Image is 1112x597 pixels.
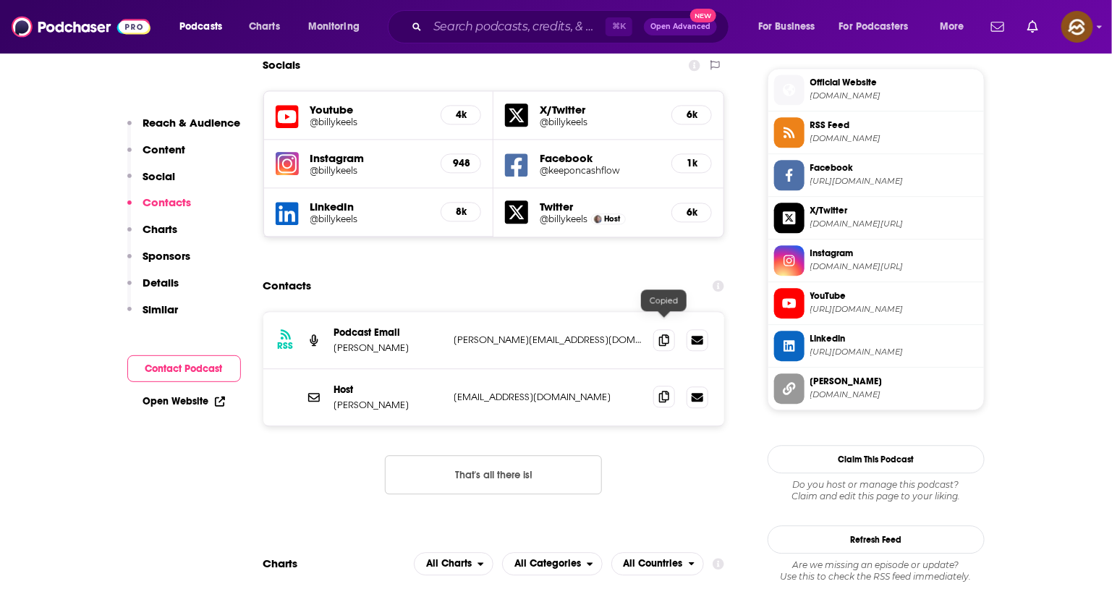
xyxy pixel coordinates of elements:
[810,76,978,89] span: Official Website
[308,17,360,37] span: Monitoring
[644,18,717,35] button: Open AdvancedNew
[454,334,642,346] p: [PERSON_NAME][EMAIL_ADDRESS][DOMAIN_NAME]
[810,161,978,174] span: Facebook
[774,160,978,190] a: Facebook[URL][DOMAIN_NAME]
[127,222,178,249] button: Charts
[453,206,469,218] h5: 8k
[414,552,493,575] button: open menu
[810,261,978,272] span: instagram.com/billykeels
[127,169,176,196] button: Social
[127,302,179,329] button: Similar
[810,332,978,345] span: Linkedin
[810,204,978,217] span: X/Twitter
[810,289,978,302] span: YouTube
[605,214,621,224] span: Host
[127,143,186,169] button: Content
[540,200,660,213] h5: Twitter
[127,195,192,222] button: Contacts
[810,247,978,260] span: Instagram
[414,552,493,575] h2: Platforms
[127,355,241,382] button: Contact Podcast
[930,15,982,38] button: open menu
[143,169,176,183] p: Social
[310,165,430,176] a: @billykeels
[540,213,587,224] a: @billykeels
[985,14,1010,39] a: Show notifications dropdown
[540,151,660,165] h5: Facebook
[334,399,443,411] p: [PERSON_NAME]
[127,249,191,276] button: Sponsors
[810,176,978,187] span: https://www.facebook.com/keeponcashflow
[830,15,930,38] button: open menu
[502,552,603,575] button: open menu
[768,559,985,583] div: Are we missing an episode or update? Use this to check the RSS feed immediately.
[774,203,978,233] a: X/Twitter[DOMAIN_NAME][URL]
[611,552,705,575] button: open menu
[774,288,978,318] a: YouTube[URL][DOMAIN_NAME]
[334,326,443,339] p: Podcast Email
[263,556,298,570] h2: Charts
[940,17,964,37] span: More
[334,342,443,354] p: [PERSON_NAME]
[690,9,716,22] span: New
[611,552,705,575] h2: Countries
[298,15,378,38] button: open menu
[453,157,469,169] h5: 948
[774,331,978,361] a: Linkedin[URL][DOMAIN_NAME]
[810,119,978,132] span: RSS Feed
[143,195,192,209] p: Contacts
[310,213,430,224] a: @billykeels
[179,17,222,37] span: Podcasts
[624,559,683,569] span: All Countries
[774,117,978,148] a: RSS Feed[DOMAIN_NAME]
[774,373,978,404] a: [PERSON_NAME][DOMAIN_NAME]
[768,479,985,502] div: Claim and edit this page to your liking.
[768,445,985,473] button: Claim This Podcast
[169,15,241,38] button: open menu
[454,391,642,403] p: [EMAIL_ADDRESS][DOMAIN_NAME]
[810,304,978,315] span: https://www.youtube.com/@billykeels
[1022,14,1044,39] a: Show notifications dropdown
[758,17,815,37] span: For Business
[385,455,602,494] button: Nothing here.
[514,559,581,569] span: All Categories
[594,215,602,223] a: Billy Keels
[310,103,430,117] h5: Youtube
[310,151,430,165] h5: Instagram
[810,389,978,400] span: billykeels.com
[1061,11,1093,43] button: Show profile menu
[143,222,178,236] p: Charts
[540,117,660,127] h5: @billykeels
[1061,11,1093,43] span: Logged in as hey85204
[310,200,430,213] h5: LinkedIn
[127,116,241,143] button: Reach & Audience
[426,559,472,569] span: All Charts
[774,245,978,276] a: Instagram[DOMAIN_NAME][URL]
[428,15,606,38] input: Search podcasts, credits, & more...
[249,17,280,37] span: Charts
[810,347,978,357] span: https://www.linkedin.com/in/billykeels
[540,165,660,176] h5: @keeponcashflow
[239,15,289,38] a: Charts
[127,276,179,302] button: Details
[143,395,225,407] a: Open Website
[402,10,743,43] div: Search podcasts, credits, & more...
[502,552,603,575] h2: Categories
[641,289,687,311] div: Copied
[143,143,186,156] p: Content
[650,23,710,30] span: Open Advanced
[606,17,632,36] span: ⌘ K
[143,249,191,263] p: Sponsors
[839,17,909,37] span: For Podcasters
[12,13,150,41] a: Podchaser - Follow, Share and Rate Podcasts
[768,479,985,491] span: Do you host or manage this podcast?
[310,117,430,127] h5: @billykeels
[774,75,978,105] a: Official Website[DOMAIN_NAME]
[810,90,978,101] span: billykeels.com
[278,340,294,352] h3: RSS
[334,384,443,396] p: Host
[810,133,978,144] span: going-long-podcast.libsyn.com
